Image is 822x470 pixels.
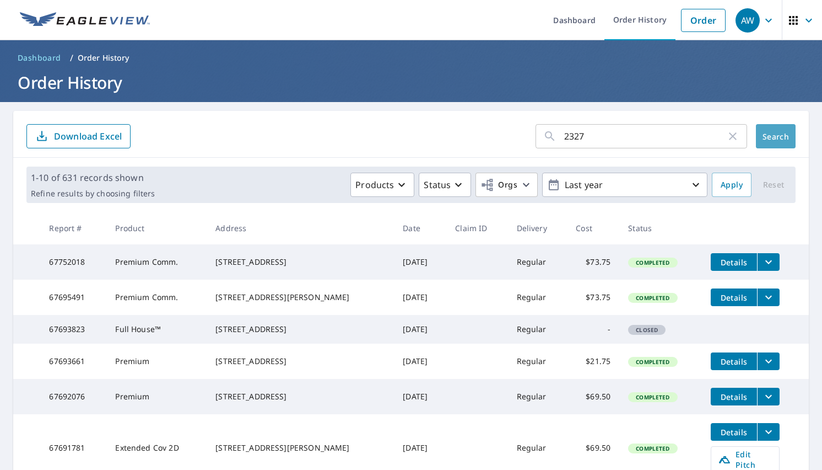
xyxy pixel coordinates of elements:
[567,344,619,379] td: $21.75
[681,9,726,32] a: Order
[106,344,207,379] td: Premium
[106,315,207,344] td: Full House™
[13,49,66,67] a: Dashboard
[736,8,760,33] div: AW
[717,427,750,437] span: Details
[40,344,106,379] td: 67693661
[40,315,106,344] td: 67693823
[355,178,394,191] p: Products
[26,124,131,148] button: Download Excel
[757,388,780,405] button: filesDropdownBtn-67692076
[350,173,414,197] button: Products
[78,52,129,63] p: Order History
[106,280,207,315] td: Premium Comm.
[619,212,702,244] th: Status
[215,442,385,453] div: [STREET_ADDRESS][PERSON_NAME]
[711,352,757,370] button: detailsBtn-67693661
[18,52,61,63] span: Dashboard
[629,358,676,366] span: Completed
[106,244,207,280] td: Premium Comm.
[717,356,750,367] span: Details
[629,294,676,302] span: Completed
[564,121,726,152] input: Address, Report #, Claim ID, etc.
[480,178,517,192] span: Orgs
[508,315,567,344] td: Regular
[215,391,385,402] div: [STREET_ADDRESS]
[20,12,150,29] img: EV Logo
[394,379,446,414] td: [DATE]
[718,449,772,470] span: Edit Pitch
[711,423,757,441] button: detailsBtn-67691781
[106,212,207,244] th: Product
[629,259,676,266] span: Completed
[717,392,750,402] span: Details
[40,212,106,244] th: Report #
[106,379,207,414] td: Premium
[508,344,567,379] td: Regular
[31,189,155,199] p: Refine results by choosing filters
[424,178,451,191] p: Status
[419,173,471,197] button: Status
[31,171,155,184] p: 1-10 of 631 records shown
[765,131,787,142] span: Search
[756,124,796,148] button: Search
[394,280,446,315] td: [DATE]
[215,257,385,268] div: [STREET_ADDRESS]
[394,244,446,280] td: [DATE]
[560,175,689,195] p: Last year
[717,257,750,268] span: Details
[207,212,394,244] th: Address
[711,253,757,271] button: detailsBtn-67752018
[446,212,507,244] th: Claim ID
[13,71,809,94] h1: Order History
[54,130,122,142] p: Download Excel
[757,423,780,441] button: filesDropdownBtn-67691781
[629,326,664,334] span: Closed
[721,178,743,192] span: Apply
[567,315,619,344] td: -
[394,315,446,344] td: [DATE]
[717,292,750,303] span: Details
[215,324,385,335] div: [STREET_ADDRESS]
[629,393,676,401] span: Completed
[567,212,619,244] th: Cost
[508,212,567,244] th: Delivery
[13,49,809,67] nav: breadcrumb
[508,280,567,315] td: Regular
[394,344,446,379] td: [DATE]
[40,280,106,315] td: 67695491
[215,356,385,367] div: [STREET_ADDRESS]
[508,244,567,280] td: Regular
[757,352,780,370] button: filesDropdownBtn-67693661
[215,292,385,303] div: [STREET_ADDRESS][PERSON_NAME]
[757,253,780,271] button: filesDropdownBtn-67752018
[70,51,73,65] li: /
[475,173,538,197] button: Orgs
[542,173,707,197] button: Last year
[40,379,106,414] td: 67692076
[40,244,106,280] td: 67752018
[567,244,619,280] td: $73.75
[711,388,757,405] button: detailsBtn-67692076
[567,280,619,315] td: $73.75
[712,173,751,197] button: Apply
[567,379,619,414] td: $69.50
[629,445,676,452] span: Completed
[711,289,757,306] button: detailsBtn-67695491
[394,212,446,244] th: Date
[757,289,780,306] button: filesDropdownBtn-67695491
[508,379,567,414] td: Regular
